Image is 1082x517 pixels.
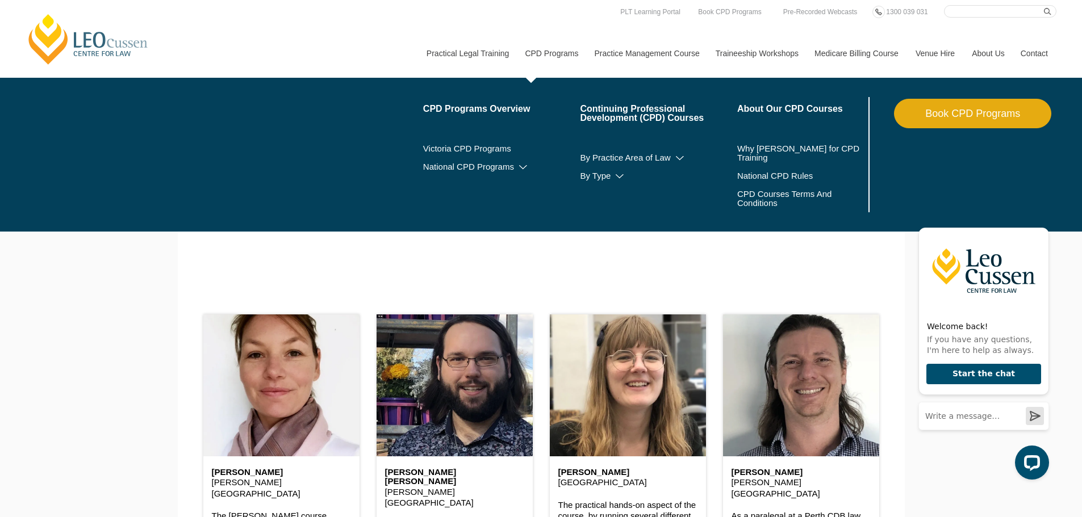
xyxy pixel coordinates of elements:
a: Contact [1012,29,1056,78]
a: By Type [580,171,737,180]
h6: [PERSON_NAME] [PERSON_NAME] [385,468,524,486]
a: Pre-Recorded Webcasts [780,6,860,18]
a: Victoria CPD Programs [423,144,580,153]
a: Venue Hire [907,29,963,78]
a: CPD Courses Terms And Conditions [737,190,838,208]
a: By Practice Area of Law [580,153,737,162]
a: National CPD Programs [423,162,580,171]
a: 1300 039 031 [883,6,930,18]
a: Practical Legal Training [418,29,517,78]
a: About Our CPD Courses [737,104,866,114]
h6: [PERSON_NAME] [212,468,351,477]
h6: [PERSON_NAME] [732,468,871,477]
a: CPD Programs Overview [423,104,580,114]
iframe: LiveChat chat widget [909,206,1054,489]
a: Medicare Billing Course [806,29,907,78]
a: [PERSON_NAME] Centre for Law [26,12,151,66]
a: CPD Programs [516,29,586,78]
a: Continuing Professional Development (CPD) Courses [580,104,737,123]
h6: [PERSON_NAME] [558,468,697,477]
a: Practice Management Course [586,29,707,78]
a: National CPD Rules [737,171,866,180]
a: Traineeship Workshops [707,29,806,78]
a: PLT Learning Portal [617,6,683,18]
p: [PERSON_NAME][GEOGRAPHIC_DATA] [212,477,351,499]
span: 1300 039 031 [886,8,928,16]
a: About Us [963,29,1012,78]
a: Why [PERSON_NAME] for CPD Training [737,144,866,162]
p: [PERSON_NAME][GEOGRAPHIC_DATA] [732,477,871,499]
a: Book CPD Programs [695,6,764,18]
p: [PERSON_NAME][GEOGRAPHIC_DATA] [385,486,524,508]
a: Book CPD Programs [894,99,1051,128]
p: [GEOGRAPHIC_DATA] [558,477,697,488]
